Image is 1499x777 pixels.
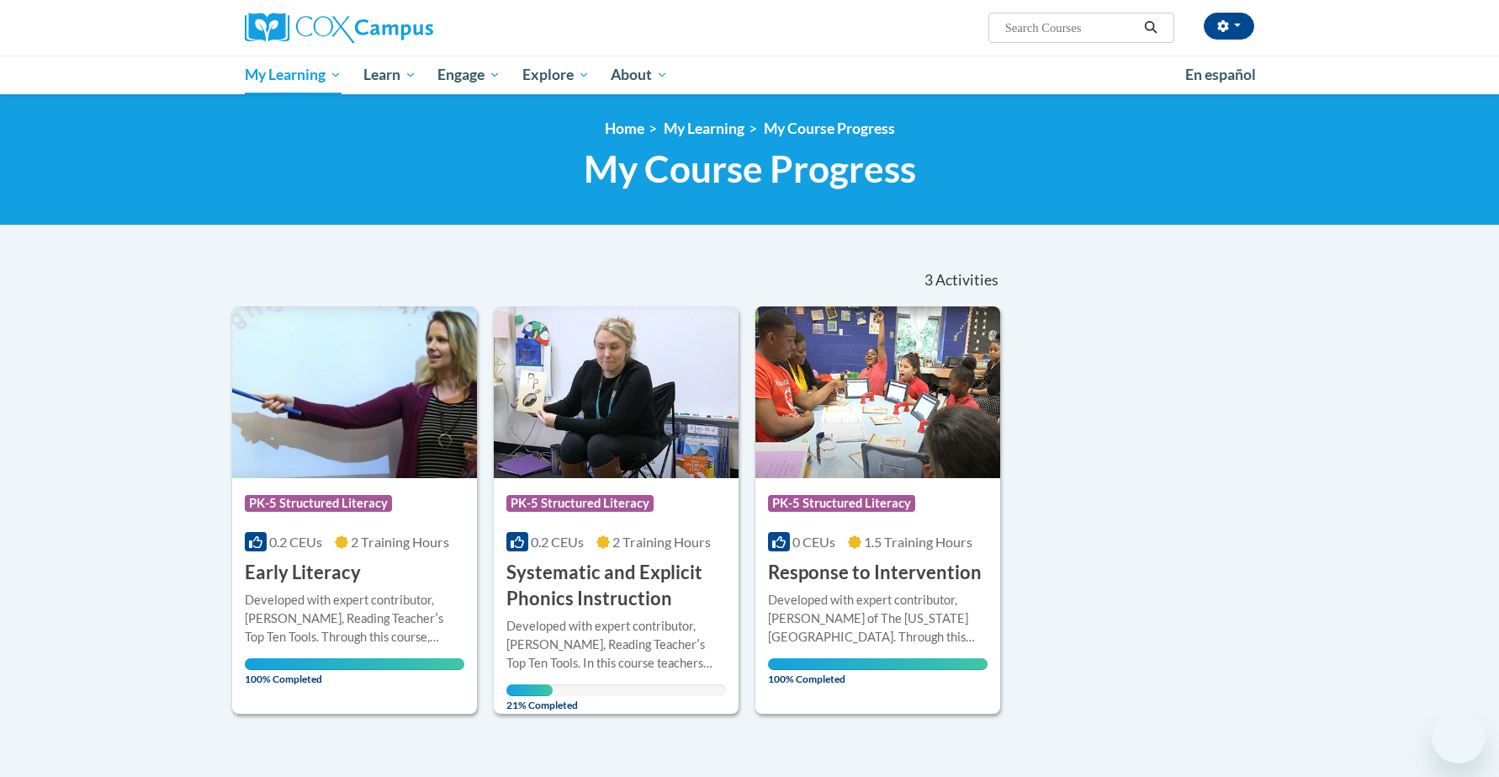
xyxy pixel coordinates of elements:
[232,306,477,714] a: Course LogoPK-5 Structured Literacy0.2 CEUs2 Training Hours Early LiteracyDeveloped with expert c...
[531,534,584,550] span: 0.2 CEUs
[792,534,835,550] span: 0 CEUs
[1432,710,1486,764] iframe: Button to launch messaging window
[426,56,511,94] a: Engage
[584,146,916,191] span: My Course Progress
[864,534,972,550] span: 1.5 Training Hours
[511,56,601,94] a: Explore
[506,617,726,673] div: Developed with expert contributor, [PERSON_NAME], Reading Teacherʹs Top Ten Tools. In this course...
[220,56,1279,94] div: Main menu
[245,591,464,647] div: Developed with expert contributor, [PERSON_NAME], Reading Teacherʹs Top Ten Tools. Through this c...
[1204,13,1254,40] button: Account Settings
[351,534,449,550] span: 2 Training Hours
[768,495,915,512] span: PK-5 Structured Literacy
[935,271,998,290] span: Activities
[612,534,711,550] span: 2 Training Hours
[494,306,739,478] img: Course Logo
[755,306,1000,478] img: Course Logo
[269,534,322,550] span: 0.2 CEUs
[522,65,590,85] span: Explore
[664,120,744,137] a: My Learning
[506,684,553,696] div: Your progress
[1004,18,1138,38] input: Search Courses
[506,495,654,512] span: PK-5 Structured Literacy
[768,658,988,685] span: 100% Completed
[1174,57,1267,93] a: En español
[768,658,988,670] div: Your progress
[494,306,739,714] a: Course LogoPK-5 Structured Literacy0.2 CEUs2 Training Hours Systematic and Explicit Phonics Instr...
[611,65,668,85] span: About
[768,560,982,586] h3: Response to Intervention
[768,591,988,647] div: Developed with expert contributor, [PERSON_NAME] of The [US_STATE][GEOGRAPHIC_DATA]. Through this...
[506,684,553,711] span: 21% Completed
[601,56,680,94] a: About
[764,120,895,137] a: My Course Progress
[506,560,726,612] h3: Systematic and Explicit Phonics Instruction
[245,658,464,670] div: Your progress
[245,495,392,512] span: PK-5 Structured Literacy
[605,120,644,137] a: Home
[352,56,427,94] a: Learn
[245,560,361,586] h3: Early Literacy
[755,306,1000,714] a: Course LogoPK-5 Structured Literacy0 CEUs1.5 Training Hours Response to InterventionDeveloped wit...
[245,65,342,85] span: My Learning
[1138,18,1163,38] button: Search
[1185,66,1256,83] span: En español
[234,56,352,94] a: My Learning
[245,658,464,685] span: 100% Completed
[363,65,416,85] span: Learn
[245,13,564,43] a: Cox Campus
[924,271,933,290] span: 3
[437,65,501,85] span: Engage
[245,13,433,43] img: Cox Campus
[232,306,477,478] img: Course Logo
